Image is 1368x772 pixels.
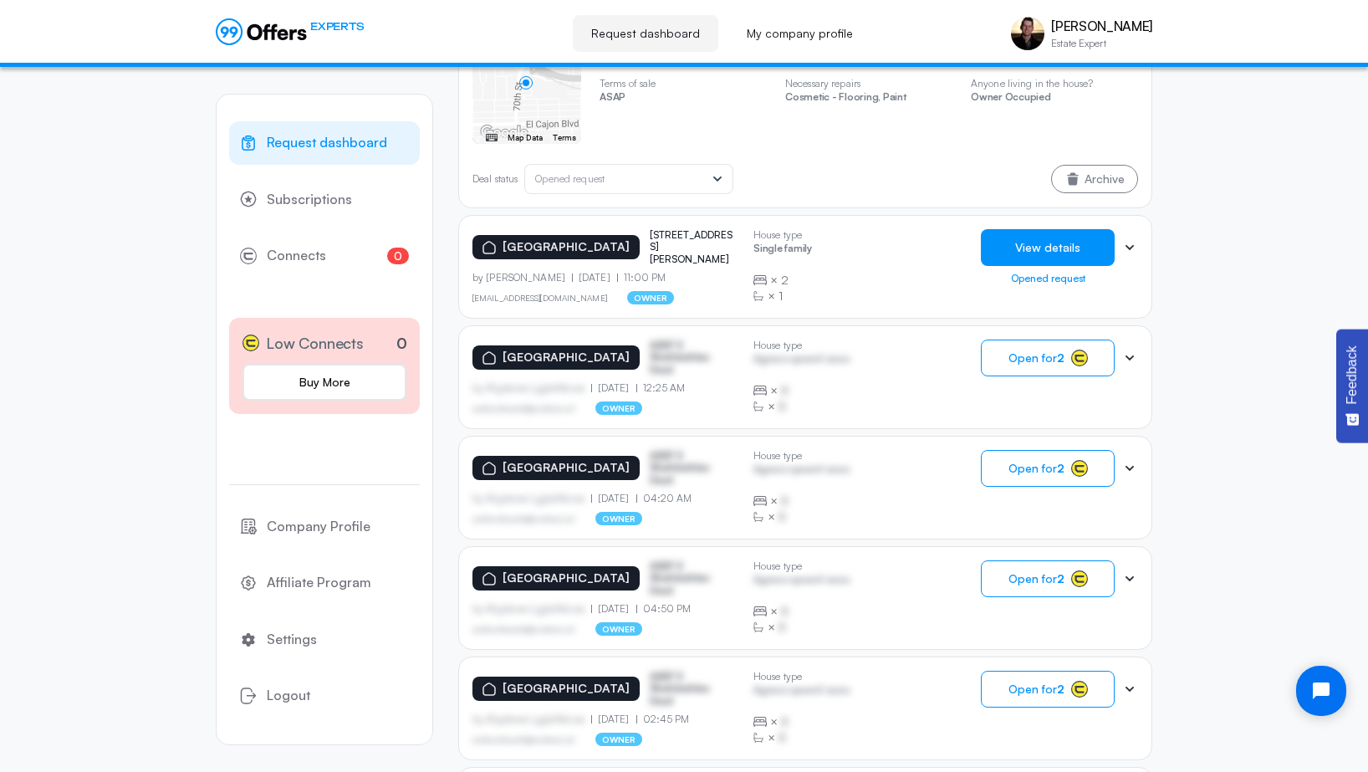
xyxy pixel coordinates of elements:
[636,603,692,615] p: 04:50 PM
[1057,350,1064,365] strong: 2
[472,713,591,725] p: by Afgdsrwe Ljgjkdfsbvas
[600,35,767,120] swiper-slide: 2 / 4
[1008,462,1064,475] span: Open for
[753,272,812,289] div: ×
[229,505,420,549] a: Company Profile
[650,340,733,376] p: ASDF S Sfasfdasfdas Dasd
[472,272,572,284] p: by [PERSON_NAME]
[600,78,767,89] p: Terms of sale
[573,15,718,52] a: Request dashboard
[781,713,789,730] span: B
[229,121,420,165] a: Request dashboard
[753,509,850,525] div: ×
[971,35,1138,120] swiper-slide: 4 / 4
[591,603,636,615] p: [DATE]
[753,729,850,746] div: ×
[778,509,786,525] span: B
[595,622,643,636] p: owner
[472,35,581,144] swiper-slide: 1 / 4
[595,512,643,525] p: owner
[600,91,767,107] p: ASAP
[971,78,1138,89] p: Anyone living in the house?
[617,272,666,284] p: 11:00 PM
[396,332,407,355] p: 0
[591,493,636,504] p: [DATE]
[242,364,406,401] a: Buy More
[1282,652,1360,730] iframe: Tidio Chat
[472,514,575,524] p: asdfasdfasasfd@asdfasd.asf
[267,572,371,594] span: Affiliate Program
[981,273,1115,284] div: Opened request
[572,272,617,284] p: [DATE]
[267,685,310,707] span: Logout
[753,243,812,258] p: Single family
[753,340,850,351] p: House type
[1008,572,1064,585] span: Open for
[753,382,850,399] div: ×
[753,574,850,590] p: Agrwsv qwervf oiuns
[753,463,850,479] p: Agrwsv qwervf oiuns
[503,682,630,696] p: [GEOGRAPHIC_DATA]
[591,382,636,394] p: [DATE]
[781,382,789,399] span: B
[216,18,364,45] a: EXPERTS
[310,18,364,34] span: EXPERTS
[229,674,420,718] button: Logout
[1345,345,1360,404] span: Feedback
[472,293,607,303] a: [EMAIL_ADDRESS][DOMAIN_NAME]
[503,461,630,475] p: [GEOGRAPHIC_DATA]
[1011,17,1044,50] img: Aris Anagnos
[503,571,630,585] p: [GEOGRAPHIC_DATA]
[981,340,1115,376] button: Open for2
[753,288,812,304] div: ×
[753,493,850,509] div: ×
[229,178,420,222] a: Subscriptions
[472,173,518,185] p: Deal status
[753,684,850,700] p: Agrwsv qwervf oiuns
[266,331,364,355] span: Low Connects
[1008,683,1064,696] span: Open for
[595,733,643,746] p: owner
[778,288,783,304] span: 1
[650,229,733,265] p: [STREET_ADDRESS][PERSON_NAME]
[1051,165,1138,193] button: Archive
[650,450,733,486] p: ASDF S Sfasfdasfdas Dasd
[785,78,952,89] p: Necessary repairs
[472,493,591,504] p: by Afgdsrwe Ljgjkdfsbvas
[650,671,733,707] p: ASDF S Sfasfdasfdas Dasd
[650,560,733,596] p: ASDF S Sfasfdasfdas Dasd
[753,603,850,620] div: ×
[472,603,591,615] p: by Afgdsrwe Ljgjkdfsbvas
[785,35,952,120] swiper-slide: 3 / 4
[781,493,789,509] span: B
[472,734,575,744] p: asdfasdfasasfd@asdfasd.asf
[387,248,409,264] span: 0
[728,15,871,52] a: My company profile
[229,234,420,278] a: Connects0
[778,398,786,415] span: B
[1008,351,1064,365] span: Open for
[267,629,317,651] span: Settings
[267,516,370,538] span: Company Profile
[778,619,786,636] span: B
[636,493,692,504] p: 04:20 AM
[627,291,675,304] p: owner
[1336,329,1368,442] button: Feedback - Show survey
[753,560,850,572] p: House type
[503,350,630,365] p: [GEOGRAPHIC_DATA]
[753,450,850,462] p: House type
[472,403,575,413] p: asdfasdfasasfd@asdfasd.asf
[595,401,643,415] p: owner
[753,353,850,369] p: Agrwsv qwervf oiuns
[1051,38,1152,49] p: Estate Expert
[1057,682,1064,696] strong: 2
[267,189,352,211] span: Subscriptions
[971,91,1138,107] p: Owner Occupied
[981,229,1115,266] button: View details
[1051,18,1152,34] p: [PERSON_NAME]
[229,561,420,605] a: Affiliate Program
[636,382,686,394] p: 12:25 AM
[1057,461,1064,475] strong: 2
[981,560,1115,597] button: Open for2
